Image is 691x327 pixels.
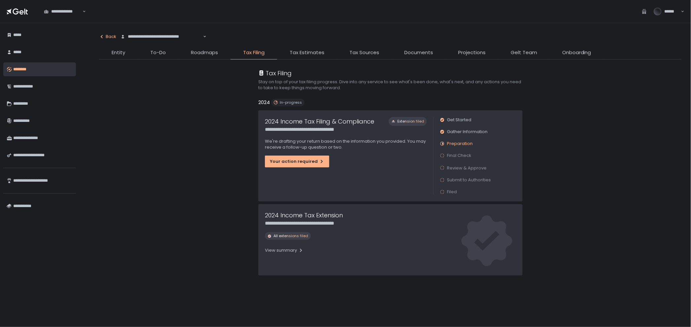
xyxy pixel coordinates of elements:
span: Get Started [447,117,471,123]
span: Final Check [447,153,471,159]
div: Tax Filing [258,69,292,78]
button: View summary [265,245,304,256]
div: Back [99,34,116,40]
span: Gelt Team [511,49,537,56]
h1: 2024 Income Tax Extension [265,211,343,220]
div: Your action required [270,159,324,164]
div: Search for option [40,4,86,18]
span: Tax Sources [349,49,379,56]
h2: 2024 [258,99,270,106]
h2: Stay on top of your tax filing progress. Dive into any service to see what's been done, what's ne... [258,79,523,91]
span: Preparation [447,141,473,147]
div: View summary [265,247,304,253]
input: Search for option [202,33,202,40]
button: Back [99,30,116,44]
span: Tax Estimates [290,49,324,56]
span: Tax Filing [243,49,265,56]
span: In-progress [280,100,302,105]
span: Roadmaps [191,49,218,56]
span: Extension filed [397,119,424,124]
span: Onboarding [562,49,591,56]
h1: 2024 Income Tax Filing & Compliance [265,117,374,126]
p: We're drafting your return based on the information you provided. You may receive a follow-up que... [265,138,427,150]
span: Projections [458,49,486,56]
button: Your action required [265,156,329,167]
span: To-Do [150,49,166,56]
span: Submit to Authorities [447,177,491,183]
span: Review & Approve [447,165,487,171]
span: Gather Information [447,129,488,135]
span: Documents [404,49,433,56]
div: Search for option [116,30,206,44]
span: Filed [447,189,457,195]
span: All extensions filed [273,234,308,238]
span: Entity [112,49,125,56]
